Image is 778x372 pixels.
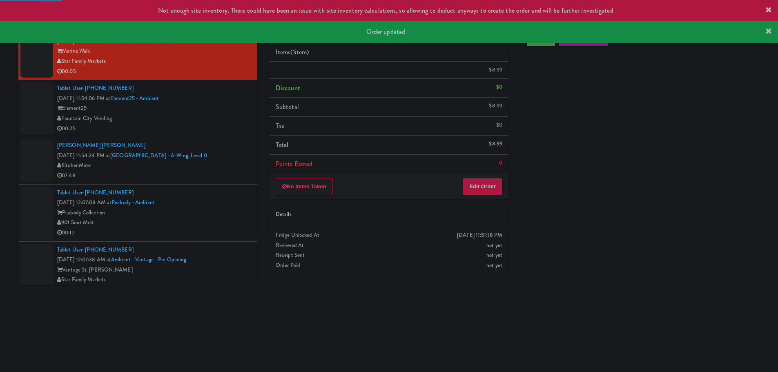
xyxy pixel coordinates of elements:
[57,265,251,275] div: Vantage St. [PERSON_NAME]
[276,209,502,220] div: Details
[57,141,145,149] a: [PERSON_NAME] [PERSON_NAME]
[57,160,251,171] div: KitchenMate
[57,37,108,45] span: [DATE] 11:51:18 PM at
[57,189,134,196] a: Tablet User· [PHONE_NUMBER]
[82,84,134,92] span: · [PHONE_NUMBER]
[57,103,251,114] div: Element25
[486,261,502,269] span: not yet
[57,285,251,295] div: 00:42
[57,67,251,77] div: 00:05
[489,139,502,149] div: $8.99
[499,158,502,168] div: 0
[496,82,502,92] div: $0
[276,83,300,93] span: Discount
[57,246,134,254] a: Tablet User· [PHONE_NUMBER]
[276,159,312,169] span: Points Earned
[57,256,111,263] span: [DATE] 12:07:38 AM at
[57,56,251,67] div: Star Family Markets
[489,101,502,111] div: $8.99
[457,230,502,241] div: [DATE] 11:51:18 PM
[486,241,502,249] span: not yet
[57,124,251,134] div: 00:25
[295,47,307,57] ng-pluralize: item
[57,228,251,238] div: 00:17
[111,256,186,263] a: Ambient - Vantage - Pre Opening
[57,114,251,124] div: Fountain City Vending
[57,171,251,181] div: 07:48
[290,47,309,57] span: (1 )
[276,230,502,241] div: Fridge Unlocked At
[57,84,134,92] a: Tablet User· [PHONE_NUMBER]
[158,6,613,15] span: Not enough site inventory. There could have been an issue with site inventory calculations, so al...
[57,198,111,206] span: [DATE] 12:07:08 AM at
[276,140,289,149] span: Total
[18,23,257,80] li: Tablet User· [PHONE_NUMBER][DATE] 11:51:18 PM atAmbient - MW - Pre LaunchMarina WalkStar Family M...
[57,151,110,159] span: [DATE] 11:54:24 PM at
[110,151,207,159] a: [GEOGRAPHIC_DATA] - A-Wing, Level 0
[108,37,172,45] a: Ambient - MW - Pre Launch
[57,275,251,285] div: Star Family Markets
[276,250,502,261] div: Receipt Sent
[110,94,159,102] a: Element25 - Ambient
[57,208,251,218] div: Peabody Collection
[111,198,155,206] a: Peabody - Ambient
[18,80,257,137] li: Tablet User· [PHONE_NUMBER][DATE] 11:54:06 PM atElement25 - AmbientElement25Fountain City Vending...
[276,178,333,195] button: No Items Taken
[57,46,251,56] div: Marina Walk
[276,47,309,57] span: Items
[276,121,284,131] span: Tax
[82,246,134,254] span: · [PHONE_NUMBER]
[57,94,110,102] span: [DATE] 11:54:06 PM at
[496,120,502,130] div: $0
[57,218,251,228] div: 901 Smrt Mrkt
[489,65,502,75] div: $8.99
[18,185,257,242] li: Tablet User· [PHONE_NUMBER][DATE] 12:07:08 AM atPeabody - AmbientPeabody Collection901 Smrt Mrkt0...
[82,189,134,196] span: · [PHONE_NUMBER]
[486,251,502,259] span: not yet
[463,178,502,195] button: Edit Order
[18,137,257,184] li: [PERSON_NAME] [PERSON_NAME][DATE] 11:54:24 PM at[GEOGRAPHIC_DATA] - A-Wing, Level 0KitchenMate07:48
[276,102,299,111] span: Subtotal
[18,242,257,299] li: Tablet User· [PHONE_NUMBER][DATE] 12:07:38 AM atAmbient - Vantage - Pre OpeningVantage St. [PERSO...
[276,261,502,271] div: Order Paid
[276,241,502,251] div: Reviewed At
[366,27,405,36] span: Order updated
